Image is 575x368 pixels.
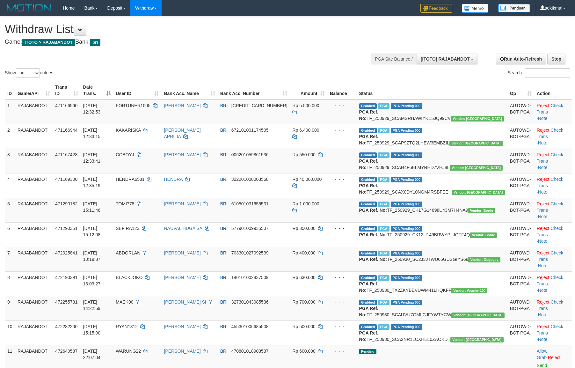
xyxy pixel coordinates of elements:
a: Check Trans [537,250,563,262]
td: 7 [5,247,15,271]
th: Balance [327,81,357,99]
td: AUTOWD-BOT-PGA [507,320,534,345]
a: Check Trans [537,324,563,335]
span: Rp 700.000 [292,299,315,305]
span: Copy 577901009935507 to clipboard [231,226,269,231]
a: Check Trans [537,201,563,213]
div: - - - [330,127,354,133]
th: Status [357,81,507,99]
span: [DATE] 14:22:59 [83,299,101,311]
a: Reject [537,275,550,280]
a: Note [538,214,548,219]
a: Check Trans [537,152,563,164]
span: 471169300 [55,177,77,182]
span: Vendor URL: https://secure10.1velocity.biz [452,190,505,195]
span: [DATE] 10:19:37 [83,250,101,262]
td: RAJABANDOT [15,296,53,320]
span: · [537,349,548,360]
a: [PERSON_NAME] [164,152,200,157]
div: - - - [330,250,354,256]
span: PGA Pending [391,226,423,232]
span: 472255731 [55,299,77,305]
b: PGA Ref. No: [359,257,387,262]
td: AUTOWD-BOT-PGA [507,222,534,247]
span: 471290351 [55,226,77,231]
b: PGA Ref. No: [359,330,378,342]
td: · · [534,222,572,247]
span: Grabbed [359,128,377,133]
span: Grabbed [359,300,377,305]
td: RAJABANDOT [15,99,53,124]
span: Vendor URL: https://secure10.1velocity.biz [451,116,504,121]
td: · · [534,271,572,296]
a: Reject [537,128,550,133]
td: 9 [5,296,15,320]
td: AUTOWD-BOT-PGA [507,173,534,198]
span: Grabbed [359,177,377,182]
th: ID [5,81,15,99]
span: Copy 110001047865501 to clipboard [231,103,287,108]
span: Rp 500.000 [292,324,315,329]
label: Show entries [5,68,53,78]
b: PGA Ref. No: [359,281,378,293]
td: 4 [5,173,15,198]
td: RAJABANDOT [15,173,53,198]
span: Vendor URL: https://checkout1.1velocity.biz [468,208,495,213]
span: BRI [220,299,228,305]
a: Note [538,239,548,244]
span: PGA Pending [391,300,423,305]
span: Marked by adkdiomedi [378,177,389,182]
td: · · [534,173,572,198]
td: TF_250930_TX2ZKYBEVUWM41LHQKFF [357,271,507,296]
span: SEFIRA123 [116,226,139,231]
label: Search: [508,68,570,78]
a: NAUVAL HUGA SA [164,226,202,231]
b: PGA Ref. No: [359,134,378,145]
span: BRI [220,128,228,133]
td: TF_250930_SCAUVU7OMIICJFYWTYGW [357,296,507,320]
span: BRI [220,226,228,231]
a: Reject [537,324,550,329]
a: Check Trans [537,128,563,139]
td: RAJABANDOT [15,149,53,173]
h1: Withdraw List [5,23,377,36]
a: [PERSON_NAME] [164,349,200,354]
th: Action [534,81,572,99]
span: 471166944 [55,128,77,133]
td: TF_250930_SCA2NR1LCXHEL0ZAOKDT [357,320,507,345]
span: bri [90,39,100,46]
span: ITOTO > RAJABANDOT [22,39,75,46]
span: [DATE] 15:12:08 [83,226,101,237]
td: 1 [5,99,15,124]
td: AUTOWD-BOT-PGA [507,271,534,296]
b: PGA Ref. No: [359,183,378,195]
a: HENDRA [164,177,182,182]
a: Reject [548,355,561,360]
span: Copy 327301043085536 to clipboard [231,299,269,305]
span: 472025841 [55,250,77,255]
span: Rp 5.500.000 [292,103,319,108]
span: Marked by adkaldo [378,152,389,158]
span: Copy 006201059861536 to clipboard [231,152,269,157]
a: Note [538,116,548,121]
img: MOTION_logo.png [5,3,53,13]
span: Marked by adkaldo [378,103,389,109]
a: Allow Grab [537,349,547,360]
span: PGA Pending [391,177,423,182]
div: - - - [330,176,354,182]
span: PGA Pending [391,324,423,330]
a: [PERSON_NAME] APRILIA [164,128,200,139]
span: Grabbed [359,275,377,281]
span: PGA Pending [391,128,423,133]
span: PGA Pending [391,275,423,281]
a: Reject [537,226,550,231]
span: [DATE] 13:03:27 [83,275,101,286]
td: 8 [5,271,15,296]
span: Vendor URL: https://secure10.1velocity.biz [451,313,505,318]
a: Reject [537,201,550,206]
span: Marked by adkakmal [378,324,389,330]
a: Reject [537,103,550,108]
button: [ITOTO] RAJABANDOT [417,54,477,64]
a: [PERSON_NAME] SI [164,299,206,305]
th: Op: activate to sort column ascending [507,81,534,99]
